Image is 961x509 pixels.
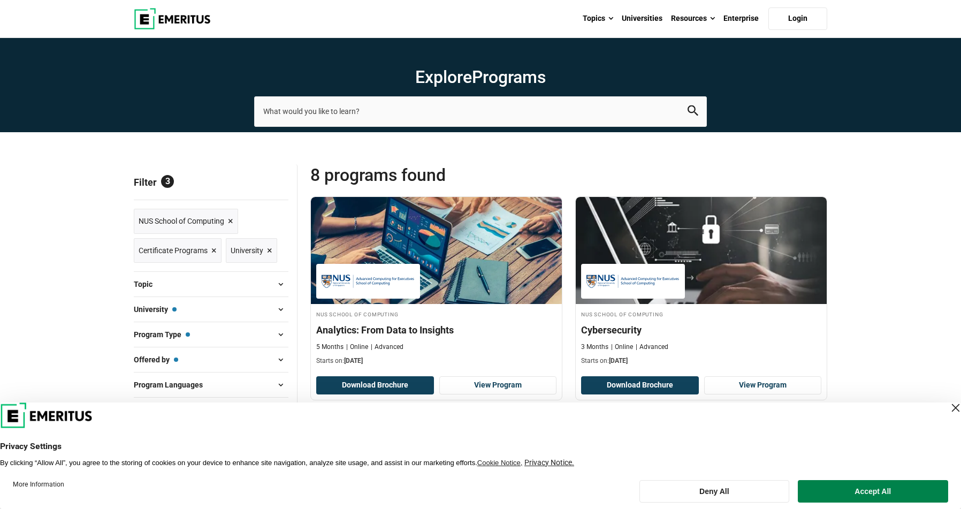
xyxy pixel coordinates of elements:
span: [DATE] [609,357,628,364]
span: Programs [472,67,546,87]
p: Advanced [636,343,668,352]
span: NUS School of Computing [139,215,224,227]
p: 5 Months [316,343,344,352]
a: View Program [439,376,557,394]
img: NUS School of Computing [322,269,415,293]
span: University [134,303,177,315]
button: University [134,301,288,317]
p: Starts on: [316,356,556,366]
a: View Program [704,376,822,394]
span: [DATE] [344,357,363,364]
a: NUS School of Computing × [134,209,238,234]
button: Topic [134,276,288,292]
h4: NUS School of Computing [316,309,556,318]
span: × [267,243,272,259]
h1: Explore [254,66,707,88]
a: University × [226,238,277,263]
img: Analytics: From Data to Insights | Online Business Analytics Course [311,197,562,304]
span: Topic [134,278,161,290]
button: Program Languages [134,377,288,393]
a: Reset all [255,177,288,191]
p: Advanced [371,343,403,352]
p: Filter [134,164,288,200]
a: Business Analytics Course by NUS School of Computing - September 30, 2025 NUS School of Computing... [311,197,562,371]
p: Starts on: [581,356,821,366]
button: Download Brochure [581,376,699,394]
a: Cybersecurity Course by NUS School of Computing - September 30, 2025 NUS School of Computing NUS ... [576,197,827,371]
img: NUS School of Computing [586,269,680,293]
span: 3 [161,175,174,188]
h4: Cybersecurity [581,323,821,337]
span: × [211,243,217,259]
p: 3 Months [581,343,608,352]
span: 8 Programs found [310,164,569,186]
img: Cybersecurity | Online Cybersecurity Course [576,197,827,304]
button: Offered by [134,352,288,368]
a: search [688,108,698,118]
span: University [231,245,263,256]
button: Program Type [134,326,288,343]
p: Online [346,343,368,352]
a: Login [768,7,827,30]
span: × [228,214,233,229]
a: Certificate Programs × [134,238,222,263]
button: search [688,105,698,118]
h4: NUS School of Computing [581,309,821,318]
button: Download Brochure [316,376,434,394]
span: Program Type [134,329,190,340]
span: Certificate Programs [139,245,208,256]
h4: Analytics: From Data to Insights [316,323,556,337]
p: Online [611,343,633,352]
span: Program Languages [134,379,211,391]
input: search-page [254,96,707,126]
span: Offered by [134,354,178,366]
